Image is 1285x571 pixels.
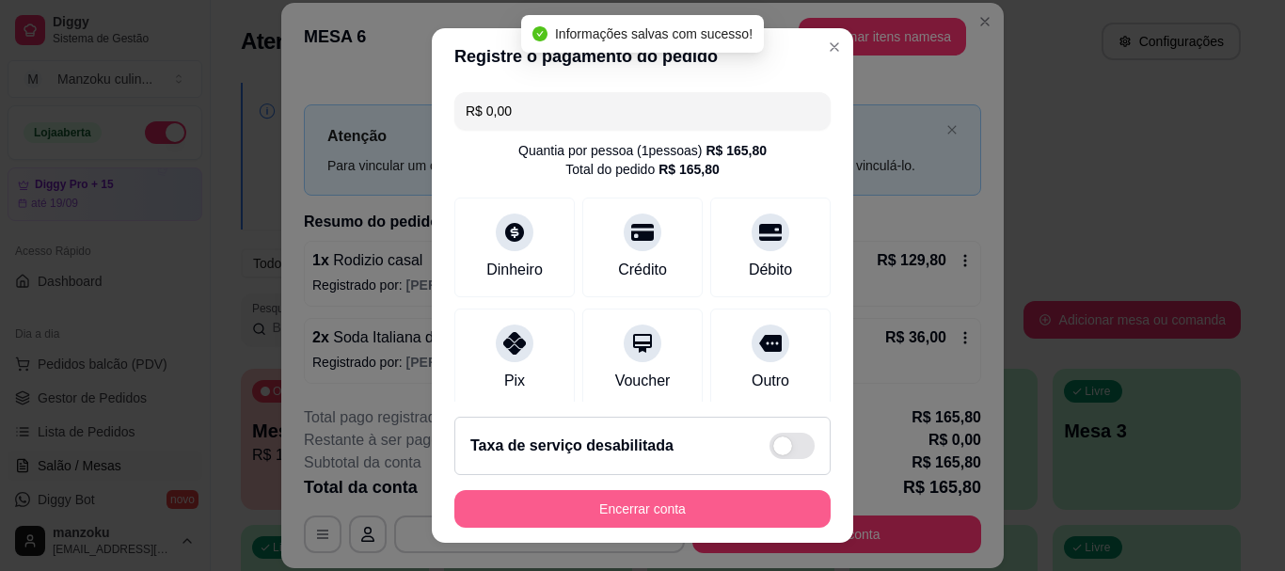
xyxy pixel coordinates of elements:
[618,259,667,281] div: Crédito
[454,490,831,528] button: Encerrar conta
[752,370,789,392] div: Outro
[466,92,819,130] input: Ex.: hambúrguer de cordeiro
[470,435,674,457] h2: Taxa de serviço desabilitada
[615,370,671,392] div: Voucher
[432,28,853,85] header: Registre o pagamento do pedido
[706,141,767,160] div: R$ 165,80
[555,26,753,41] span: Informações salvas com sucesso!
[658,160,720,179] div: R$ 165,80
[504,370,525,392] div: Pix
[819,32,849,62] button: Close
[518,141,767,160] div: Quantia por pessoa ( 1 pessoas)
[532,26,547,41] span: check-circle
[565,160,720,179] div: Total do pedido
[486,259,543,281] div: Dinheiro
[749,259,792,281] div: Débito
